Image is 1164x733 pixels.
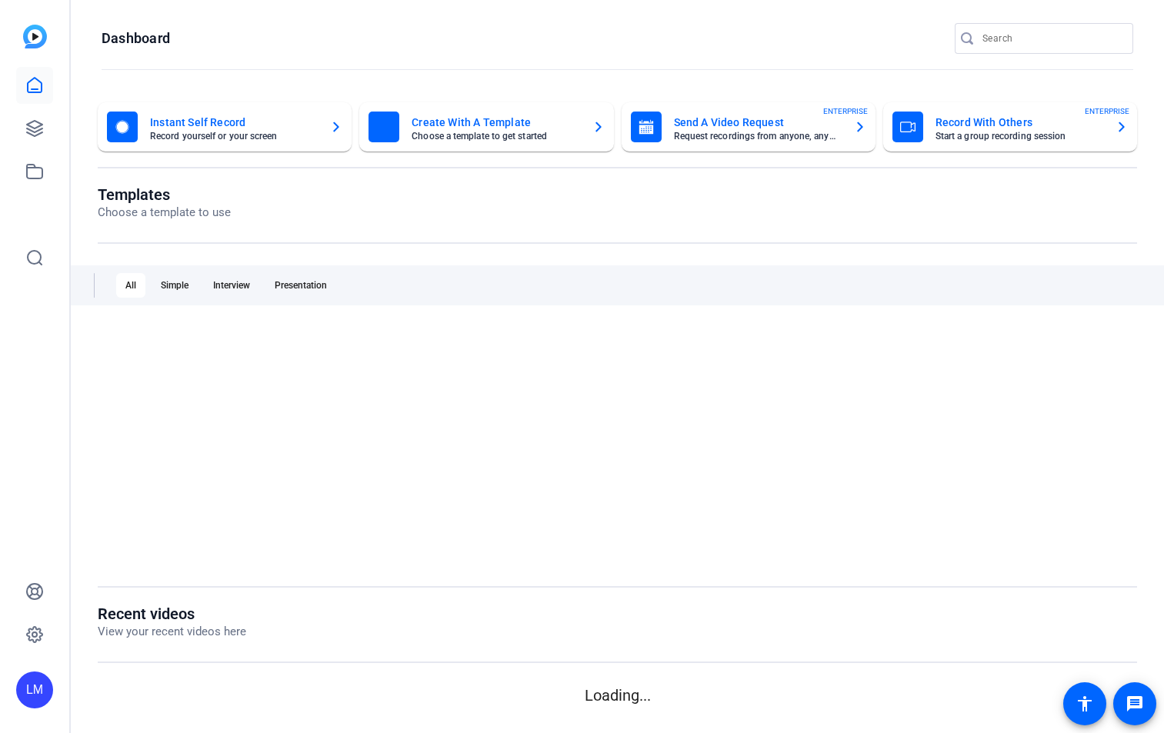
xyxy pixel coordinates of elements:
[150,132,318,141] mat-card-subtitle: Record yourself or your screen
[98,605,246,623] h1: Recent videos
[412,132,579,141] mat-card-subtitle: Choose a template to get started
[936,113,1103,132] mat-card-title: Record With Others
[150,113,318,132] mat-card-title: Instant Self Record
[98,204,231,222] p: Choose a template to use
[16,671,53,708] div: LM
[1076,695,1094,713] mat-icon: accessibility
[204,273,259,298] div: Interview
[936,132,1103,141] mat-card-subtitle: Start a group recording session
[265,273,336,298] div: Presentation
[116,273,145,298] div: All
[98,684,1137,707] p: Loading...
[102,29,170,48] h1: Dashboard
[152,273,198,298] div: Simple
[412,113,579,132] mat-card-title: Create With A Template
[982,29,1121,48] input: Search
[1085,105,1129,117] span: ENTERPRISE
[674,132,842,141] mat-card-subtitle: Request recordings from anyone, anywhere
[622,102,876,152] button: Send A Video RequestRequest recordings from anyone, anywhereENTERPRISE
[674,113,842,132] mat-card-title: Send A Video Request
[23,25,47,48] img: blue-gradient.svg
[823,105,868,117] span: ENTERPRISE
[98,623,246,641] p: View your recent videos here
[98,185,231,204] h1: Templates
[1126,695,1144,713] mat-icon: message
[98,102,352,152] button: Instant Self RecordRecord yourself or your screen
[883,102,1137,152] button: Record With OthersStart a group recording sessionENTERPRISE
[359,102,613,152] button: Create With A TemplateChoose a template to get started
